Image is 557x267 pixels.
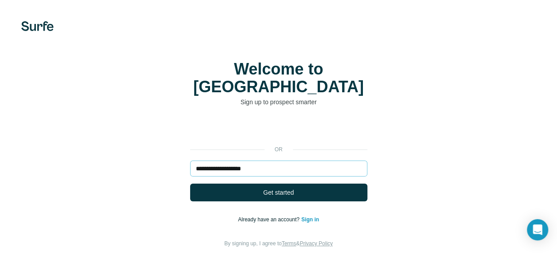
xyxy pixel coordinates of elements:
[224,240,333,247] span: By signing up, I agree to &
[190,98,367,106] p: Sign up to prospect smarter
[21,21,54,31] img: Surfe's logo
[300,240,333,247] a: Privacy Policy
[265,145,293,153] p: or
[527,219,548,240] div: Open Intercom Messenger
[190,184,367,201] button: Get started
[190,60,367,96] h1: Welcome to [GEOGRAPHIC_DATA]
[238,216,301,223] span: Already have an account?
[186,120,372,139] iframe: Sign in with Google Button
[301,216,319,223] a: Sign in
[263,188,294,197] span: Get started
[282,240,296,247] a: Terms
